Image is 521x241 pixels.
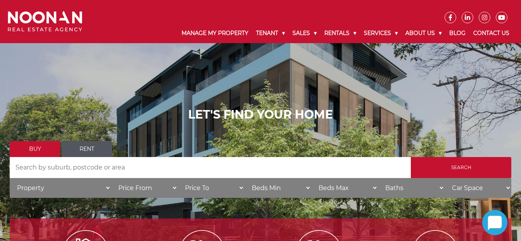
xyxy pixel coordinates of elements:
[178,23,252,43] a: Manage My Property
[360,23,402,43] a: Services
[445,23,469,43] a: Blog
[252,23,289,43] a: Tenant
[10,157,411,178] input: Search by suburb, postcode or area
[62,141,112,157] a: Rent
[402,23,445,43] a: About Us
[10,141,60,157] a: Buy
[8,11,82,32] img: Noonan Real Estate Agency
[469,23,513,43] a: Contact Us
[411,157,511,178] input: Search
[320,23,360,43] a: Rentals
[10,108,511,122] h1: LET'S FIND YOUR HOME
[289,23,320,43] a: Sales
